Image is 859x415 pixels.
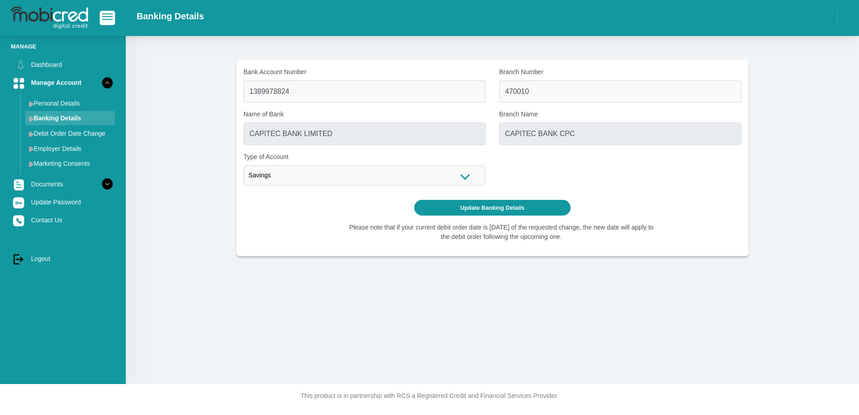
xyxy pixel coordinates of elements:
[11,7,88,29] img: logo-mobicred.svg
[499,123,741,145] input: Branch Name
[29,131,34,137] img: menu arrow
[414,200,571,216] button: Update Banking Details
[29,146,34,152] img: menu arrow
[244,80,486,102] input: Bank Account Number
[11,194,115,211] a: Update Password
[499,80,741,102] input: Branch Number
[244,110,486,119] label: Name of Bank
[29,161,34,167] img: menu arrow
[11,42,115,51] li: Manage
[25,141,115,156] a: Employer Details
[25,126,115,141] a: Debit Order Date Change
[499,67,741,77] label: Branch Number
[499,110,741,119] label: Branch Name
[25,96,115,110] a: Personal Details
[11,212,115,229] a: Contact Us
[11,250,115,267] a: Logout
[244,165,486,185] div: Savings
[244,67,486,77] label: Bank Account Number
[29,101,34,107] img: menu arrow
[244,152,486,162] label: Type of Account
[180,391,679,401] p: This product is in partnership with RCS a Registered Credit and Financial Services Provider.
[137,11,204,22] h2: Banking Details
[347,223,656,242] li: Please note that if your current debit order date is [DATE] of the requested change, the new date...
[11,176,115,193] a: Documents
[25,156,115,171] a: Marketing Consents
[11,74,115,91] a: Manage Account
[29,116,34,122] img: menu arrow
[244,123,486,145] input: Name of Bank
[25,111,115,125] a: Banking Details
[11,56,115,73] a: Dashboard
